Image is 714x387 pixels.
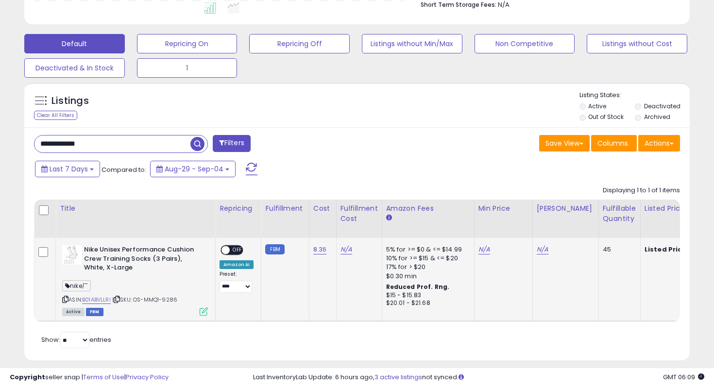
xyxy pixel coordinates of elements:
button: Listings without Min/Max [362,34,462,53]
div: 17% for > $20 [386,263,467,271]
b: Reduced Prof. Rng. [386,283,450,291]
div: seller snap | | [10,373,169,382]
span: OFF [230,246,245,254]
div: Cost [313,203,332,214]
button: Default [24,34,125,53]
a: 3 active listings [374,372,422,382]
button: Deactivated & In Stock [24,58,125,78]
small: FBM [265,244,284,254]
div: Min Price [478,203,528,214]
span: Compared to: [102,165,146,174]
div: Displaying 1 to 1 of 1 items [603,186,680,195]
div: Preset: [220,271,254,293]
b: Nike Unisex Performance Cushion Crew Training Socks (3 Pairs), White, X-Large [84,245,202,275]
div: 45 [603,245,633,254]
a: B01ABVLLRI [82,296,111,304]
span: 2025-09-15 06:09 GMT [663,372,704,382]
span: FBM [86,308,103,316]
a: N/A [478,245,490,254]
div: Fulfillment Cost [340,203,378,224]
div: $20.01 - $21.68 [386,299,467,307]
a: N/A [537,245,548,254]
div: [PERSON_NAME] [537,203,595,214]
div: $15 - $15.83 [386,291,467,300]
span: Show: entries [41,335,111,344]
a: Privacy Policy [126,372,169,382]
div: Clear All Filters [34,111,77,120]
a: 8.36 [313,245,327,254]
p: Listing States: [579,91,690,100]
button: Filters [213,135,251,152]
strong: Copyright [10,372,45,382]
div: Repricing [220,203,257,214]
div: 5% for >= $0 & <= $14.99 [386,245,467,254]
div: Amazon AI [220,260,254,269]
div: 10% for >= $15 & <= $20 [386,254,467,263]
label: Out of Stock [588,113,624,121]
div: ASIN: [62,245,208,315]
button: Aug-29 - Sep-04 [150,161,236,177]
button: Repricing On [137,34,238,53]
span: All listings currently available for purchase on Amazon [62,308,85,316]
b: Short Term Storage Fees: [421,0,496,9]
button: Actions [638,135,680,151]
div: Amazon Fees [386,203,470,214]
small: Amazon Fees. [386,214,392,222]
a: Terms of Use [83,372,124,382]
div: Last InventoryLab Update: 6 hours ago, not synced. [253,373,705,382]
b: Listed Price: [645,245,689,254]
span: Aug-29 - Sep-04 [165,164,223,174]
button: Columns [591,135,637,151]
span: nike厂 [62,280,91,291]
h5: Listings [51,94,89,108]
div: Fulfillment [265,203,305,214]
div: Title [60,203,211,214]
div: $0.30 min [386,272,467,281]
label: Active [588,102,606,110]
span: Last 7 Days [50,164,88,174]
button: Last 7 Days [35,161,100,177]
span: Columns [597,138,628,148]
button: Repricing Off [249,34,350,53]
label: Deactivated [644,102,680,110]
button: Non Competitive [475,34,575,53]
button: Save View [539,135,590,151]
a: N/A [340,245,352,254]
label: Archived [644,113,670,121]
div: Fulfillable Quantity [603,203,636,224]
button: Listings without Cost [587,34,687,53]
span: | SKU: OS-MMQ1-9286 [112,296,177,303]
button: 1 [137,58,238,78]
img: 31mYk4xbmxL._SL40_.jpg [62,245,82,265]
